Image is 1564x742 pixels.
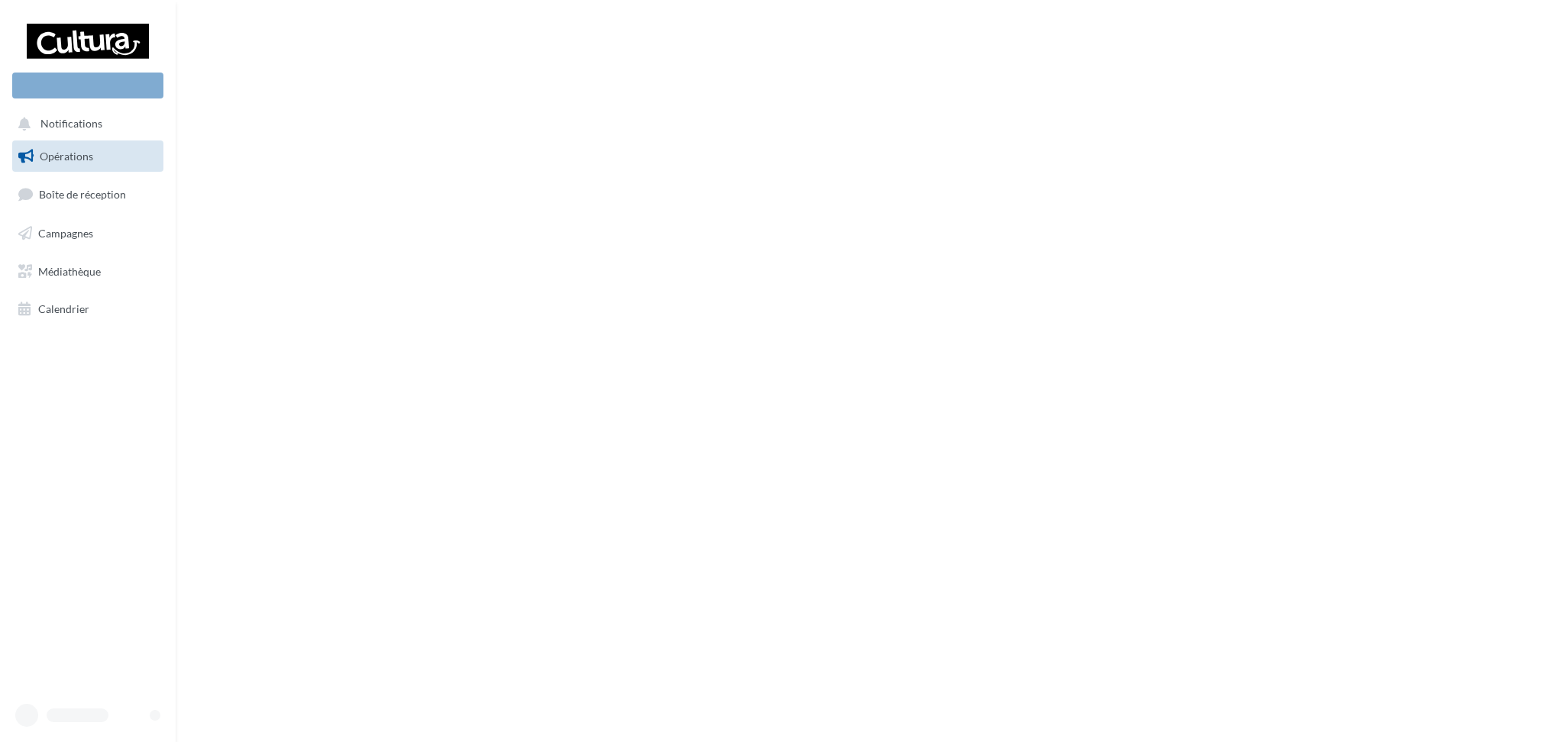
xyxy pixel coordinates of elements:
span: Notifications [40,118,102,131]
div: Nouvelle campagne [12,73,163,98]
a: Médiathèque [9,256,166,288]
span: Boîte de réception [39,188,126,201]
span: Calendrier [38,302,89,315]
a: Calendrier [9,293,166,325]
a: Opérations [9,140,166,173]
span: Campagnes [38,227,93,240]
span: Opérations [40,150,93,163]
span: Médiathèque [38,264,101,277]
a: Boîte de réception [9,178,166,211]
a: Campagnes [9,218,166,250]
